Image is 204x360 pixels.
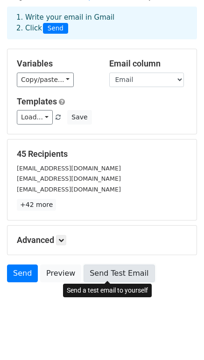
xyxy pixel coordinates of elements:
div: Send a test email to yourself [63,284,152,297]
h5: Variables [17,59,95,69]
small: [EMAIL_ADDRESS][DOMAIN_NAME] [17,186,121,193]
h5: Advanced [17,235,187,245]
a: Templates [17,96,57,106]
h5: 45 Recipients [17,149,187,159]
span: Send [43,23,68,34]
a: +42 more [17,199,56,211]
h5: Email column [109,59,188,69]
div: 1. Write your email in Gmail 2. Click [9,12,195,34]
a: Copy/paste... [17,73,74,87]
small: [EMAIL_ADDRESS][DOMAIN_NAME] [17,175,121,182]
button: Save [67,110,91,125]
a: Preview [40,264,81,282]
a: Load... [17,110,53,125]
a: Send Test Email [84,264,155,282]
a: Send [7,264,38,282]
iframe: Chat Widget [157,315,204,360]
small: [EMAIL_ADDRESS][DOMAIN_NAME] [17,165,121,172]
